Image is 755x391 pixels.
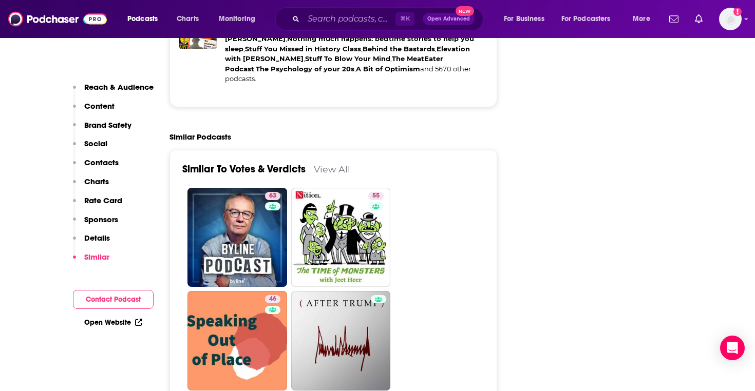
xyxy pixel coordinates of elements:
a: 63 [187,188,287,287]
button: Charts [73,177,109,195]
a: Open Website [84,318,142,327]
a: Stuff You Missed in History Class [245,45,361,53]
span: , [435,45,437,53]
span: For Business [504,12,544,26]
p: Social [84,139,107,148]
a: 46 [187,291,287,390]
a: 55 [368,192,384,200]
span: Charts [177,12,199,26]
a: View All [314,164,350,174]
button: Reach & Audience [73,82,154,101]
a: Show notifications dropdown [665,10,683,28]
img: The MeatEater Podcast [187,36,204,53]
span: , [354,65,356,73]
button: open menu [626,11,663,27]
span: , [254,65,256,73]
img: The Psychology of your 20s [202,38,219,55]
svg: Add a profile image [733,8,742,16]
a: Stuff To Blow Your Mind [305,54,390,63]
span: Open Advanced [427,16,470,22]
button: Rate Card [73,195,122,214]
span: 55 [372,191,380,201]
button: open menu [555,11,626,27]
p: Sponsors [84,214,118,224]
button: Show profile menu [719,8,742,30]
button: Social [73,139,107,158]
a: 63 [265,192,280,200]
h2: Similar Podcasts [169,132,231,142]
span: 46 [269,294,276,304]
p: Details [84,233,110,243]
p: Contacts [84,158,119,167]
img: Podchaser - Follow, Share and Rate Podcasts [8,9,107,29]
button: open menu [497,11,557,27]
p: Content [84,101,115,111]
span: 63 [269,191,276,201]
button: Contact Podcast [73,290,154,309]
button: Sponsors [73,214,118,233]
p: Rate Card [84,195,122,205]
a: Charts [170,11,205,27]
a: Similar To Votes & Verdicts [182,163,306,175]
span: , [361,45,363,53]
a: 55 [291,188,391,287]
button: Contacts [73,158,119,177]
span: , [390,54,392,63]
button: open menu [120,11,171,27]
span: , [286,34,287,43]
div: A podcast network featuring and 5670 other podcasts. [225,24,487,84]
span: Podcasts [127,12,158,26]
p: Reach & Audience [84,82,154,92]
a: Behind the Bastards [363,45,435,53]
span: More [633,12,650,26]
p: Brand Safety [84,120,131,130]
span: New [456,6,474,16]
span: , [304,54,305,63]
span: For Podcasters [561,12,611,26]
a: The MeatEater Podcast [225,54,443,73]
button: Details [73,233,110,252]
button: Similar [73,252,109,271]
div: Open Intercom Messenger [720,336,745,360]
input: Search podcasts, credits, & more... [304,11,395,27]
p: Similar [84,252,109,262]
span: Monitoring [219,12,255,26]
a: Show notifications dropdown [691,10,707,28]
button: Content [73,101,115,120]
img: User Profile [719,8,742,30]
span: Logged in as thomaskoenig [719,8,742,30]
a: Nothing much happens: bedtime stories to help you sleep [225,34,474,53]
a: The Psychology of your 20s [256,65,354,73]
div: Search podcasts, credits, & more... [285,7,493,31]
button: Brand Safety [73,120,131,139]
a: 46 [265,295,280,303]
button: Open AdvancedNew [423,13,475,25]
span: ⌘ K [395,12,414,26]
p: Charts [84,177,109,186]
a: A Bit of Optimism [356,65,420,73]
img: Stuff To Blow Your Mind [172,34,189,51]
span: , [243,45,245,53]
button: open menu [212,11,269,27]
